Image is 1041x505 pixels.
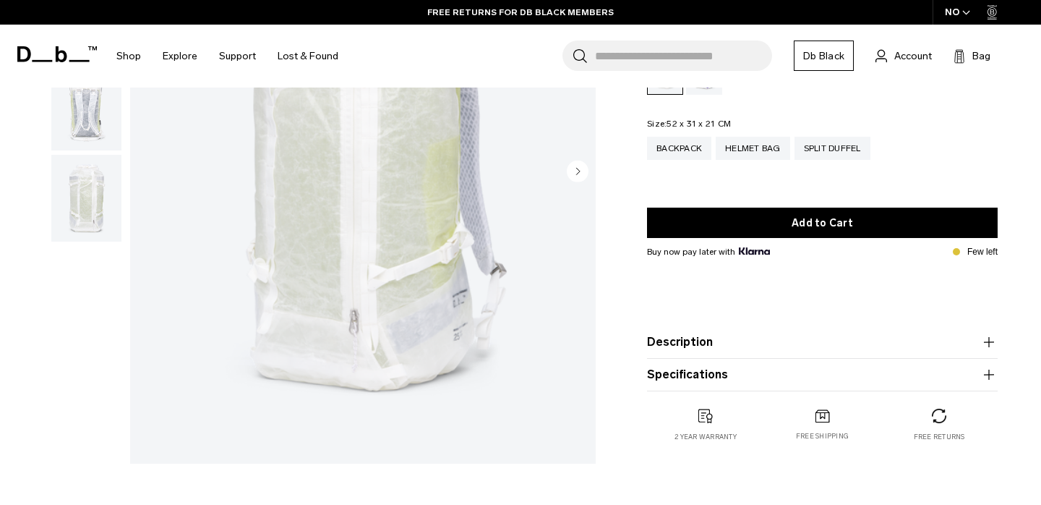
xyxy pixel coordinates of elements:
[278,30,338,82] a: Lost & Found
[647,119,731,128] legend: Size:
[51,154,122,242] button: Weigh Lighter Backpack 25L Diffusion
[667,119,731,129] span: 52 x 31 x 21 CM
[51,155,121,242] img: Weigh Lighter Backpack 25L Diffusion
[647,334,998,351] button: Description
[116,30,141,82] a: Shop
[51,64,121,151] img: Weigh Lighter Backpack 25L Diffusion
[972,48,990,64] span: Bag
[51,64,122,152] button: Weigh Lighter Backpack 25L Diffusion
[647,137,711,160] a: Backpack
[914,432,965,442] p: Free returns
[796,432,849,442] p: Free shipping
[427,6,614,19] a: FREE RETURNS FOR DB BLACK MEMBERS
[875,47,932,64] a: Account
[716,137,790,160] a: Helmet Bag
[106,25,349,88] nav: Main Navigation
[647,208,998,238] button: Add to Cart
[954,47,990,64] button: Bag
[219,30,256,82] a: Support
[163,30,197,82] a: Explore
[794,41,854,71] a: Db Black
[967,245,998,258] p: Few left
[794,137,870,160] a: Split Duffel
[674,432,737,442] p: 2 year warranty
[894,48,932,64] span: Account
[739,247,770,255] img: {"height" => 20, "alt" => "Klarna"}
[647,366,998,383] button: Specifications
[567,160,588,184] button: Next slide
[647,245,770,258] span: Buy now pay later with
